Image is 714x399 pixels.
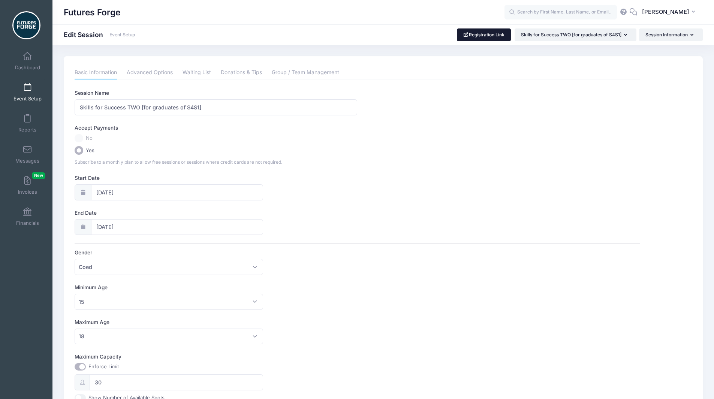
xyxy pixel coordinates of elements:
[75,249,357,256] label: Gender
[75,174,357,182] label: Start Date
[15,158,39,164] span: Messages
[75,66,117,79] a: Basic Information
[16,220,39,226] span: Financials
[13,96,42,102] span: Event Setup
[32,172,45,179] span: New
[504,5,617,20] input: Search by First Name, Last Name, or Email...
[75,159,282,165] span: Subscribe to a monthly plan to allow free sessions or sessions where credit cards are not required.
[457,28,511,41] a: Registration Link
[75,124,118,132] label: Accept Payments
[18,189,37,195] span: Invoices
[15,64,40,71] span: Dashboard
[88,363,119,371] label: Enforce Limit
[272,66,339,79] a: Group / Team Management
[75,259,263,275] span: Coed
[10,203,45,230] a: Financials
[637,4,703,21] button: [PERSON_NAME]
[127,66,173,79] a: Advanced Options
[10,48,45,74] a: Dashboard
[75,353,357,360] label: Maximum Capacity
[75,89,357,97] label: Session Name
[79,298,84,306] span: 15
[10,110,45,136] a: Reports
[75,329,263,345] span: 18
[75,146,83,155] input: Yes
[10,172,45,199] a: InvoicesNew
[515,28,636,41] button: Skills for Success TWO [for graduates of S4S1]
[642,8,689,16] span: [PERSON_NAME]
[10,79,45,105] a: Event Setup
[79,332,84,340] span: 18
[221,66,262,79] a: Donations & Tips
[75,284,357,291] label: Minimum Age
[12,11,40,39] img: Futures Forge
[75,209,357,217] label: End Date
[183,66,211,79] a: Waiting List
[75,99,357,115] input: Session Name
[521,32,621,37] span: Skills for Success TWO [for graduates of S4S1]
[75,318,357,326] label: Maximum Age
[639,28,703,41] button: Session Information
[10,141,45,167] a: Messages
[86,134,93,142] span: No
[75,294,263,310] span: 15
[64,31,135,39] h1: Edit Session
[86,147,94,154] span: Yes
[109,32,135,38] a: Event Setup
[64,4,120,21] h1: Futures Forge
[90,374,263,390] input: 0
[18,127,36,133] span: Reports
[79,263,92,271] span: Coed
